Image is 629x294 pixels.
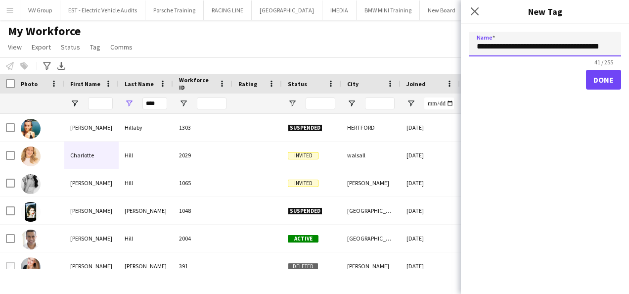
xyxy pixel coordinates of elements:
[347,99,356,108] button: Open Filter Menu
[110,43,133,51] span: Comms
[288,180,318,187] span: Invited
[288,99,297,108] button: Open Filter Menu
[173,225,232,252] div: 2004
[288,80,307,88] span: Status
[288,235,318,243] span: Active
[64,197,119,224] div: [PERSON_NAME]
[21,257,41,277] img: Holly Phillips
[21,230,41,249] img: Glen Hill
[21,147,41,166] img: Charlotte Hill
[119,225,173,252] div: Hill
[64,114,119,141] div: [PERSON_NAME]
[173,114,232,141] div: 1303
[288,207,322,215] span: Suspended
[341,142,401,169] div: walsall
[119,169,173,196] div: Hill
[119,252,173,280] div: [PERSON_NAME]
[70,99,79,108] button: Open Filter Menu
[106,41,136,53] a: Comms
[173,197,232,224] div: 1048
[64,142,119,169] div: Charlotte
[64,169,119,196] div: [PERSON_NAME]
[4,41,26,53] a: View
[179,76,215,91] span: Workforce ID
[142,98,167,109] input: Last Name Filter Input
[8,24,81,39] span: My Workforce
[21,119,41,139] img: Anna Hillaby
[125,80,154,88] span: Last Name
[21,202,41,222] img: Gina Underhill
[197,98,226,109] input: Workforce ID Filter Input
[341,252,401,280] div: [PERSON_NAME]
[420,0,464,20] button: New Board
[401,142,460,169] div: [DATE]
[61,43,80,51] span: Status
[401,252,460,280] div: [DATE]
[28,41,55,53] a: Export
[586,58,621,66] span: 41 / 255
[401,169,460,196] div: [DATE]
[424,98,454,109] input: Joined Filter Input
[119,197,173,224] div: [PERSON_NAME]
[341,225,401,252] div: [GEOGRAPHIC_DATA]
[86,41,104,53] a: Tag
[119,114,173,141] div: Hillaby
[347,80,359,88] span: City
[365,98,395,109] input: City Filter Input
[341,197,401,224] div: [GEOGRAPHIC_DATA]
[204,0,252,20] button: RACING LINE
[32,43,51,51] span: Export
[55,60,67,72] app-action-btn: Export XLSX
[173,142,232,169] div: 2029
[288,124,322,132] span: Suspended
[21,80,38,88] span: Photo
[60,0,145,20] button: EST - Electric Vehicle Audits
[173,252,232,280] div: 391
[41,60,53,72] app-action-btn: Advanced filters
[20,0,60,20] button: VW Group
[406,99,415,108] button: Open Filter Menu
[57,41,84,53] a: Status
[119,142,173,169] div: Hill
[357,0,420,20] button: BMW MINI Training
[252,0,322,20] button: [GEOGRAPHIC_DATA]
[145,0,204,20] button: Porsche Training
[125,99,134,108] button: Open Filter Menu
[8,43,22,51] span: View
[341,114,401,141] div: HERTFORD
[179,99,188,108] button: Open Filter Menu
[6,262,15,271] input: Row Selection is disabled for this row (unchecked)
[238,80,257,88] span: Rating
[21,174,41,194] img: Emma Hill
[288,152,318,159] span: Invited
[306,98,335,109] input: Status Filter Input
[90,43,100,51] span: Tag
[322,0,357,20] button: IMEDIA
[401,114,460,141] div: [DATE]
[341,169,401,196] div: [PERSON_NAME]
[64,225,119,252] div: [PERSON_NAME]
[406,80,426,88] span: Joined
[401,197,460,224] div: [DATE]
[88,98,113,109] input: First Name Filter Input
[586,70,621,90] button: Done
[64,252,119,280] div: [PERSON_NAME]
[70,80,100,88] span: First Name
[288,263,318,270] span: Deleted
[173,169,232,196] div: 1065
[461,5,629,18] h3: New Tag
[401,225,460,252] div: [DATE]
